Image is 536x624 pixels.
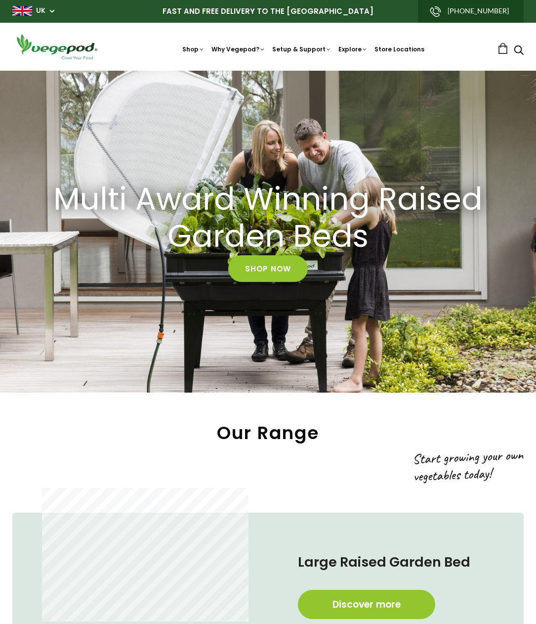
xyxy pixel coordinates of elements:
[12,6,32,16] img: gb_large.png
[298,552,485,572] h4: Large Raised Garden Bed
[514,46,524,56] a: Search
[12,422,524,444] h2: Our Range
[182,45,205,53] a: Shop
[211,45,265,53] a: Why Vegepod?
[298,590,435,619] a: Discover more
[12,33,101,61] img: Vegepod
[338,45,368,53] a: Explore
[36,6,45,16] a: UK
[272,45,331,53] a: Setup & Support
[52,181,483,256] a: Multi Award Winning Raised Garden Beds
[228,255,308,282] a: Shop Now
[374,45,424,53] a: Store Locations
